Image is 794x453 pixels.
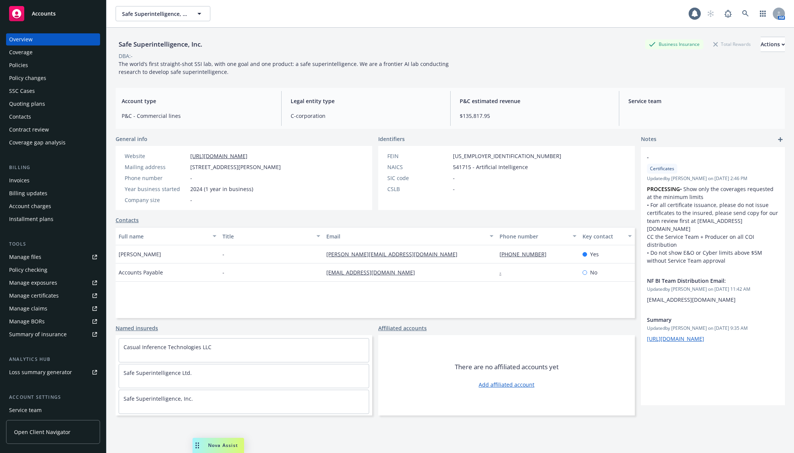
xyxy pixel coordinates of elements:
p: • Show only the coverages requested at the minimum limits • For all certificate issuance, please ... [647,185,779,233]
a: Manage claims [6,303,100,315]
span: 2024 (1 year in business) [190,185,253,193]
a: Accounts [6,3,100,24]
span: There are no affiliated accounts yet [455,362,559,371]
a: Policy changes [6,72,100,84]
a: Installment plans [6,213,100,225]
a: Affiliated accounts [378,324,427,332]
span: Accounts Payable [119,268,163,276]
div: Quoting plans [9,98,45,110]
a: Manage files [6,251,100,263]
div: NF BI Team Distribution Email:Updatedby [PERSON_NAME] on [DATE] 11:42 AM[EMAIL_ADDRESS][DOMAIN_NAME] [641,271,785,310]
a: add [776,135,785,144]
div: Overview [9,33,33,45]
a: Contacts [6,111,100,123]
a: Switch app [755,6,771,21]
div: Coverage [9,46,33,58]
button: Nova Assist [193,438,244,453]
span: C-corporation [291,112,441,120]
a: Summary of insurance [6,328,100,340]
span: NF BI Team Distribution Email: [647,277,759,285]
div: Manage files [9,251,41,263]
div: Mailing address [125,163,187,171]
button: Full name [116,227,219,245]
a: Search [738,6,753,21]
div: Manage exposures [9,277,57,289]
a: Report a Bug [720,6,736,21]
a: Policy checking [6,264,100,276]
div: Manage certificates [9,290,59,302]
a: [URL][DOMAIN_NAME] [647,335,704,342]
a: Casual Inference Technologies LLC [124,343,211,351]
span: $135,817.95 [460,112,610,120]
a: Manage BORs [6,315,100,328]
span: - [190,196,192,204]
span: P&C - Commercial lines [122,112,272,120]
button: Title [219,227,323,245]
span: P&C estimated revenue [460,97,610,105]
div: Loss summary generator [9,366,72,378]
span: - [453,185,455,193]
a: Quoting plans [6,98,100,110]
strong: PROCESSING [647,185,680,193]
span: No [590,268,597,276]
span: Summary [647,316,759,324]
div: Billing [6,164,100,171]
div: Total Rewards [709,39,755,49]
button: Key contact [579,227,635,245]
span: Safe Superintelligence, Inc. [122,10,188,18]
div: Account settings [6,393,100,401]
a: Coverage gap analysis [6,136,100,149]
div: Title [222,232,312,240]
a: Account charges [6,200,100,212]
span: Yes [590,250,599,258]
div: Safe Superintelligence, Inc. [116,39,205,49]
a: Manage certificates [6,290,100,302]
a: Safe Superintelligence Ltd. [124,369,192,376]
div: Tools [6,240,100,248]
div: Actions [761,37,785,52]
span: Notes [641,135,656,144]
a: Start snowing [703,6,718,21]
div: Summary of insurance [9,328,67,340]
span: Certificates [650,165,674,172]
div: Billing updates [9,187,47,199]
a: Contacts [116,216,139,224]
div: Business Insurance [645,39,703,49]
span: Updated by [PERSON_NAME] on [DATE] 11:42 AM [647,286,779,293]
div: Service team [9,404,42,416]
a: [URL][DOMAIN_NAME] [190,152,247,160]
a: SSC Cases [6,85,100,97]
span: Nova Assist [208,442,238,448]
div: Year business started [125,185,187,193]
span: - [222,250,224,258]
a: [EMAIL_ADDRESS][DOMAIN_NAME] [326,269,421,276]
span: General info [116,135,147,143]
span: Updated by [PERSON_NAME] on [DATE] 2:46 PM [647,175,779,182]
span: 541715 - Artificial Intelligence [453,163,528,171]
div: Manage claims [9,303,47,315]
div: Invoices [9,174,30,187]
div: Manage BORs [9,315,45,328]
div: Drag to move [193,438,202,453]
a: Add affiliated account [479,381,534,389]
a: - [500,269,507,276]
a: Loss summary generator [6,366,100,378]
span: Open Client Navigator [14,428,70,436]
a: Billing updates [6,187,100,199]
a: Safe Superintelligence, Inc. [124,395,193,402]
a: Service team [6,404,100,416]
div: Coverage gap analysis [9,136,66,149]
button: Safe Superintelligence, Inc. [116,6,210,21]
a: Coverage [6,46,100,58]
div: NAICS [387,163,450,171]
div: Policies [9,59,28,71]
button: Phone number [496,227,579,245]
span: Account type [122,97,272,105]
a: Contract review [6,124,100,136]
a: [PHONE_NUMBER] [500,251,553,258]
li: CC the Service Team + Producer on all COI distribution • Do not show E&O or Cyber limits above $5... [647,233,779,265]
span: [EMAIL_ADDRESS][DOMAIN_NAME] [647,296,736,303]
div: Phone number [125,174,187,182]
span: Service team [628,97,779,105]
div: Policy checking [9,264,47,276]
